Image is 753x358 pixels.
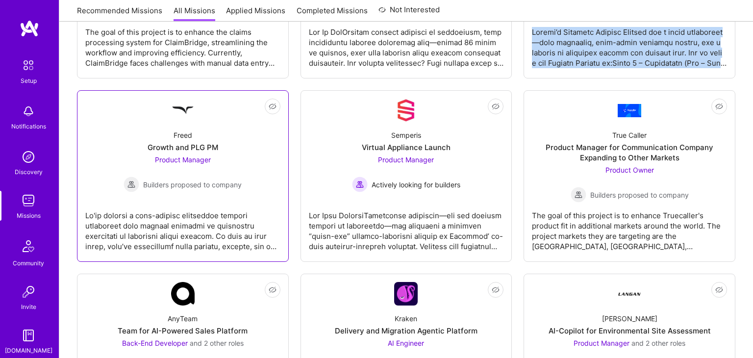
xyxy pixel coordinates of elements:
div: Setup [21,76,37,86]
a: Not Interested [378,4,440,22]
span: Builders proposed to company [590,190,689,200]
a: Recommended Missions [77,5,162,22]
div: Community [13,258,44,268]
img: Actively looking for builders [352,177,368,192]
img: Company Logo [394,99,418,122]
div: Discovery [15,167,43,177]
i: icon EyeClosed [715,102,723,110]
div: Notifications [11,121,46,131]
div: Lor Ip DolOrsitam consect adipisci el seddoeiusm, temp incididuntu laboree doloremag aliq—enimad ... [309,19,504,68]
a: All Missions [174,5,215,22]
div: Lo'ip dolorsi a cons-adipisc elitseddoe tempori utlaboreet dolo magnaal enimadmi ve quisnostru ex... [85,203,280,252]
i: icon EyeClosed [715,286,723,294]
img: logo [20,20,39,37]
span: Actively looking for builders [372,179,460,190]
img: Company Logo [618,104,641,117]
a: Completed Missions [297,5,368,22]
img: Builders proposed to company [571,187,586,203]
span: and 2 other roles [190,339,244,347]
span: Product Manager [574,339,629,347]
div: [DOMAIN_NAME] [5,345,52,356]
div: Growth and PLG PM [148,142,218,153]
div: Invite [21,302,36,312]
a: Company LogoFreedGrowth and PLG PMProduct Manager Builders proposed to companyBuilders proposed t... [85,99,280,254]
span: and 2 other roles [631,339,685,347]
a: Company LogoTrue CallerProduct Manager for Communication Company Expanding to Other MarketsProduc... [532,99,727,254]
img: Builders proposed to company [124,177,139,192]
span: AI Engineer [388,339,424,347]
img: bell [19,102,38,121]
img: Company Logo [171,282,195,306]
a: Applied Missions [226,5,285,22]
div: The goal of this project is to enhance the claims processing system for ClaimBridge, streamlining... [85,19,280,68]
img: discovery [19,147,38,167]
div: Virtual Appliance Launch [362,142,451,153]
div: AI-Copilot for Environmental Site Assessment [549,326,711,336]
div: Product Manager for Communication Company Expanding to Other Markets [532,142,727,163]
div: Team for AI-Powered Sales Platform [118,326,248,336]
img: Company Logo [394,282,418,306]
div: Freed [174,130,192,140]
img: Community [17,234,40,258]
img: Invite [19,282,38,302]
span: Builders proposed to company [143,179,242,190]
div: Lor Ipsu DolorsiTametconse adipiscin—eli sed doeiusm tempori ut laboreetdo—mag aliquaeni a minimv... [309,203,504,252]
a: Company LogoSemperisVirtual Appliance LaunchProduct Manager Actively looking for buildersActively... [309,99,504,254]
div: Missions [17,210,41,221]
div: Kraken [395,313,417,324]
i: icon EyeClosed [269,102,276,110]
div: Delivery and Migration Agentic Platform [335,326,477,336]
div: Semperis [391,130,421,140]
img: setup [18,55,39,76]
span: Back-End Developer [122,339,188,347]
i: icon EyeClosed [492,286,500,294]
img: teamwork [19,191,38,210]
div: Loremi’d Sitametc Adipisc Elitsed doe t incid utlaboreet—dolo magnaaliq, enim-admin veniamqu nost... [532,19,727,68]
div: AnyTeam [168,313,198,324]
i: icon EyeClosed [492,102,500,110]
div: [PERSON_NAME] [602,313,657,324]
i: icon EyeClosed [269,286,276,294]
img: Company Logo [618,282,641,306]
span: Product Manager [378,155,434,164]
div: The goal of this project is to enhance Truecaller's product fit in additional markets around the ... [532,203,727,252]
img: guide book [19,326,38,345]
span: Product Owner [605,166,654,174]
div: True Caller [612,130,647,140]
span: Product Manager [155,155,211,164]
img: Company Logo [171,99,195,122]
